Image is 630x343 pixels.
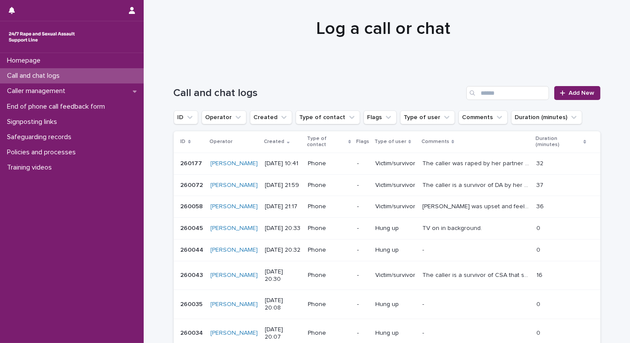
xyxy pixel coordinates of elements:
a: [PERSON_NAME] [211,225,258,232]
p: Call and chat logs [3,72,67,80]
p: [DATE] 10:41 [265,160,301,167]
a: [PERSON_NAME] [211,330,258,337]
h1: Log a call or chat [170,18,596,39]
p: 260035 [181,299,205,308]
p: Hung up [375,301,415,308]
p: [DATE] 20:08 [265,297,301,312]
p: Phone [308,225,350,232]
p: [DATE] 21:59 [265,182,301,189]
h1: Call and chat logs [174,87,463,100]
p: 260043 [181,270,205,279]
a: Add New [554,86,600,100]
p: 260034 [181,328,205,337]
tr: 260045260045 [PERSON_NAME] [DATE] 20:33Phone-Hung upTV on in background.TV on in background. 00 [174,218,600,240]
button: Created [250,110,292,124]
p: [DATE] 21:17 [265,203,301,210]
p: 0 [536,328,542,337]
p: - [357,225,368,232]
p: Phone [308,203,350,210]
p: - [357,203,368,210]
tr: 260072260072 [PERSON_NAME] [DATE] 21:59Phone-Victim/survivorThe caller is a survivor of DA by her... [174,174,600,196]
a: [PERSON_NAME] [211,246,258,254]
p: End of phone call feedback form [3,103,112,111]
p: - [422,245,426,254]
p: 16 [536,270,544,279]
p: - [357,301,368,308]
p: Signposting links [3,118,64,126]
p: - [422,299,426,308]
p: Flags [356,137,369,147]
a: [PERSON_NAME] [211,182,258,189]
p: [DATE] 20:30 [265,268,301,283]
p: Phone [308,246,350,254]
p: Type of user [374,137,406,147]
p: Phone [308,160,350,167]
p: Policies and processes [3,148,83,157]
p: Caller management [3,87,72,95]
p: 36 [536,201,546,210]
p: Victim/survivor [375,160,415,167]
input: Search [466,86,549,100]
p: Victim/survivor [375,203,415,210]
p: Jeanie was upset and feeling frightened and vulnerable. She talked about being raped by her uncle... [422,201,531,210]
p: 260177 [181,158,204,167]
img: rhQMoQhaT3yELyF149Cw [7,28,77,46]
tr: 260043260043 [PERSON_NAME] [DATE] 20:30Phone-Victim/survivorThe caller is a survivor of CSA that ... [174,261,600,290]
button: Duration (minutes) [511,110,582,124]
span: Add New [569,90,595,96]
button: Type of contact [296,110,360,124]
p: Phone [308,182,350,189]
p: Phone [308,272,350,279]
p: Comments [421,137,449,147]
p: [DATE] 20:33 [265,225,301,232]
p: [DATE] 20:07 [265,326,301,341]
p: The caller was raped by her partner a year and a half ago. The trauma from the rape feels unbeara... [422,158,531,167]
button: Flags [364,110,397,124]
p: 260044 [181,245,206,254]
button: ID [174,110,198,124]
p: - [357,272,368,279]
p: The caller is a survivor of CSA that started when he was eight years old. An incident earlier tod... [422,270,531,279]
p: Created [264,137,285,147]
a: [PERSON_NAME] [211,272,258,279]
p: Victim/survivor [375,272,415,279]
p: 0 [536,223,542,232]
p: Hung up [375,246,415,254]
p: - [357,330,368,337]
p: - [357,246,368,254]
a: [PERSON_NAME] [211,160,258,167]
p: 260045 [181,223,205,232]
p: Homepage [3,57,47,65]
p: The caller is a survivor of DA by her husband, which involved rape and sexual abuse. She has divo... [422,180,531,189]
tr: 260177260177 [PERSON_NAME] [DATE] 10:41Phone-Victim/survivorThe caller was raped by her partner a... [174,153,600,174]
p: Operator [210,137,233,147]
p: Phone [308,301,350,308]
tr: 260035260035 [PERSON_NAME] [DATE] 20:08Phone-Hung up-- 00 [174,290,600,319]
p: ID [181,137,186,147]
p: TV on in background. [422,223,484,232]
p: Hung up [375,225,415,232]
p: Type of contact [307,134,346,150]
p: 37 [536,180,545,189]
tr: 260058260058 [PERSON_NAME] [DATE] 21:17Phone-Victim/survivor[PERSON_NAME] was upset and feeling f... [174,196,600,218]
p: 260058 [181,201,205,210]
p: - [357,160,368,167]
p: Training videos [3,163,59,172]
p: 0 [536,245,542,254]
p: [DATE] 20:32 [265,246,301,254]
button: Operator [202,110,246,124]
p: 32 [536,158,545,167]
p: Safeguarding records [3,133,78,141]
p: 0 [536,299,542,308]
p: - [357,182,368,189]
p: - [422,328,426,337]
p: Duration (minutes) [536,134,582,150]
a: [PERSON_NAME] [211,301,258,308]
button: Comments [458,110,508,124]
p: 260072 [181,180,205,189]
a: [PERSON_NAME] [211,203,258,210]
p: Victim/survivor [375,182,415,189]
tr: 260044260044 [PERSON_NAME] [DATE] 20:32Phone-Hung up-- 00 [174,239,600,261]
p: Hung up [375,330,415,337]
